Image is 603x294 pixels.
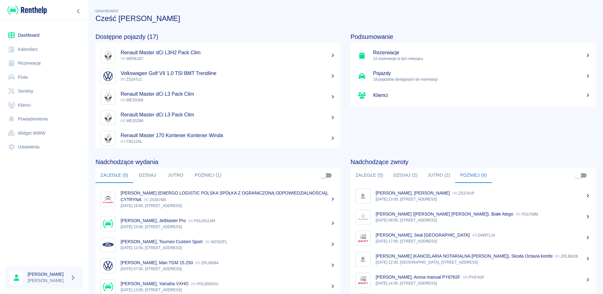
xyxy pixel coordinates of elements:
span: WE5K187 [121,56,143,61]
p: WZ302FL [205,240,227,244]
a: Image[PERSON_NAME], Man TGM 15.250 ZPL09084[DATE] 07:00, [STREET_ADDRESS] [95,255,340,276]
a: Ustawienia [5,140,83,154]
h5: Volkswagen Golf VII 1.0 TSI BMT Trendline [121,70,335,77]
p: [PERSON_NAME] ([PERSON_NAME] [PERSON_NAME]), Białe Atego [376,211,513,216]
h5: Pojazdy [373,70,590,77]
a: ImageVolkswagen Golf VII 1.0 TSI BMT Trendline ZS247LC [95,66,340,87]
button: Dzisiaj (2) [388,168,423,183]
p: ZS357MX [144,198,166,202]
p: [DATE] 12:00, [GEOGRAPHIC_DATA], [STREET_ADDRESS] [376,259,590,265]
h5: Renault Master dCi L3 Pack Clim [121,91,335,97]
a: Powiadomienia [5,112,83,126]
a: ImageRenault Master 170 Kontener Kontener Winda CB112SL [95,128,340,149]
span: CB112SL [121,139,142,144]
p: ZPL96106 [555,254,578,259]
h6: [PERSON_NAME] [28,271,68,277]
p: [DATE] 19:00, [STREET_ADDRESS] [121,203,335,209]
h5: Rezerwacje [373,50,590,56]
img: Image [102,112,114,124]
p: [DATE] 12:00, [STREET_ADDRESS] [121,245,335,251]
a: Image[PERSON_NAME] (ENERGO LOGISTIC POLSKA SPÓŁKA Z OGRANICZONĄ ODPOWIEDZIALNOŚCIĄ), CYTRYNA ZS35... [95,185,340,213]
p: [PERSON_NAME], Arona manual PY8762F [376,275,460,280]
a: ImageRenault Master dCi L3 Pack Clim WE3S269 [95,87,340,107]
p: POL001LM9 [188,219,215,223]
p: [PERSON_NAME] (KANCELARIA NOTARIALNA [PERSON_NAME]), Skoda Octavia kombi [376,254,552,259]
img: Image [102,70,114,82]
h5: Renault Master dCi L3H2 Pack Clim [121,50,335,56]
span: WE3S268 [121,119,143,123]
button: Zwiń nawigację [74,7,83,15]
p: [PERSON_NAME], Man TGM 15.250 [121,260,193,265]
button: Zaległe (5) [350,168,388,183]
button: Zaległe (5) [95,168,133,183]
a: Klienci [5,98,83,112]
p: [PERSON_NAME], Seat [GEOGRAPHIC_DATA] [376,233,470,238]
a: Flota [5,70,83,84]
a: Pojazdy18 pojazdów dostępnych do rezerwacji [350,66,595,87]
span: ZS247LC [121,77,142,82]
a: Image[PERSON_NAME], Seat [GEOGRAPHIC_DATA] DW9TL24[DATE] 17:00, [STREET_ADDRESS] [350,227,595,249]
button: Jutro (2) [423,168,455,183]
a: Kalendarz [5,42,83,56]
p: 18 pojazdów dostępnych do rezerwacji [373,77,590,82]
p: DW9TL24 [472,233,495,238]
h4: Nadchodzące wydania [95,158,340,166]
a: Klienci [350,87,595,104]
a: Image[PERSON_NAME], Jetblaster Pro POL001LM9[DATE] 15:00, [STREET_ADDRESS] [95,213,340,234]
a: Image[PERSON_NAME] ([PERSON_NAME] [PERSON_NAME]), Białe Atego FG1708M[DATE] 08:00, [STREET_ADDRESS] [350,206,595,227]
a: Serwisy [5,84,83,98]
a: Rezerwacje22 rezerwacje w tym miesiącu [350,45,595,66]
p: [PERSON_NAME], Tourneo Custom Sport [121,239,203,244]
p: POL000DSU [191,282,218,286]
h5: Klienci [373,92,590,99]
h4: Dostępne pojazdy (17) [95,33,340,40]
span: Pokaż przypisane tylko do mnie [317,169,329,181]
p: [DATE] 17:00, [STREET_ADDRESS] [376,238,590,244]
img: Image [102,193,114,205]
img: Image [357,274,369,286]
p: [DATE] 15:00, [STREET_ADDRESS] [121,224,335,230]
p: [DATE] 13:00, [STREET_ADDRESS] [121,287,335,293]
a: Image[PERSON_NAME], Tourneo Custom Sport WZ302FL[DATE] 12:00, [STREET_ADDRESS] [95,234,340,255]
img: Image [102,281,114,293]
img: Image [102,91,114,103]
img: Renthelp logo [8,5,47,15]
img: Image [102,260,114,272]
h4: Podsumowanie [350,33,595,40]
img: Image [357,253,369,265]
h3: Cześć [PERSON_NAME] [95,14,595,23]
a: Widget WWW [5,126,83,140]
button: Później (9) [455,168,492,183]
a: Dashboard [5,28,83,42]
img: Image [357,190,369,202]
h5: Renault Master dCi L3 Pack Clim [121,112,335,118]
a: Image[PERSON_NAME] (KANCELARIA NOTARIALNA [PERSON_NAME]), Skoda Octavia kombi ZPL96106[DATE] 12:0... [350,249,595,270]
p: [PERSON_NAME] (ENERGO LOGISTIC POLSKA SPÓŁKA Z OGRANICZONĄ ODPOWIEDZIALNOŚCIĄ), CYTRYNA [121,190,329,202]
p: PY8762F [463,275,484,280]
button: Jutro [161,168,190,183]
p: [PERSON_NAME] [28,277,68,284]
img: Image [357,211,369,223]
img: Image [102,132,114,144]
span: WE3S269 [121,98,143,102]
p: 22 rezerwacje w tym miesiącu [373,56,590,61]
p: [DATE] 13:00, [STREET_ADDRESS] [376,196,590,202]
img: Image [102,50,114,61]
a: ImageRenault Master dCi L3 Pack Clim WE3S268 [95,107,340,128]
a: ImageRenault Master dCi L3H2 Pack Clim WE5K187 [95,45,340,66]
p: [DATE] 14:30, [STREET_ADDRESS] [376,281,590,286]
img: Image [357,232,369,244]
p: [PERSON_NAME], Jetblaster Pro [121,218,186,223]
p: [DATE] 08:00, [STREET_ADDRESS] [376,217,590,223]
button: Dzisiaj [133,168,161,183]
p: [PERSON_NAME], Yamaha VXHO [121,281,188,286]
p: [PERSON_NAME], [PERSON_NAME] [376,190,450,195]
span: Dashboard [95,9,118,13]
a: Image[PERSON_NAME], Arona manual PY8762F PY8762F[DATE] 14:30, [STREET_ADDRESS] [350,270,595,291]
img: Image [102,218,114,230]
a: Rezerwacje [5,56,83,70]
h4: Nadchodzące zwroty [350,158,595,166]
h5: Renault Master 170 Kontener Kontener Winda [121,132,335,139]
button: Później (1) [190,168,226,183]
p: ZS374UP [453,191,475,195]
